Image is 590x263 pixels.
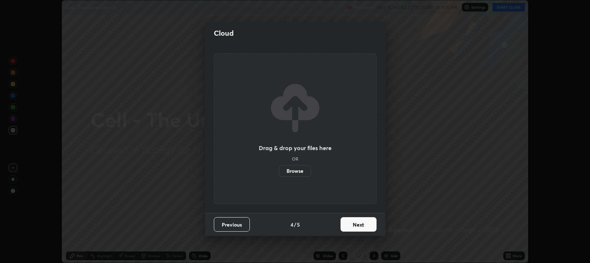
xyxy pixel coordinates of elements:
h5: OR [292,157,298,161]
h4: / [294,221,296,228]
button: Next [341,217,377,232]
h3: Drag & drop your files here [259,145,332,151]
h4: 4 [291,221,293,228]
h2: Cloud [214,29,234,38]
h4: 5 [297,221,300,228]
button: Previous [214,217,250,232]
